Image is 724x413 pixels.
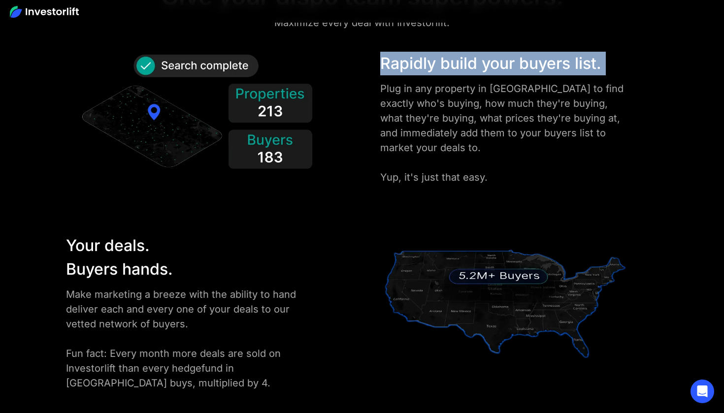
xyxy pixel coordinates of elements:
[691,380,714,403] div: Open Intercom Messenger
[380,52,630,75] div: Rapidly build your buyers list.
[274,15,450,31] div: Maximize every deal with Investorlift.
[380,81,630,185] div: Plug in any property in [GEOGRAPHIC_DATA] to find exactly who's buying, how much they're buying, ...
[66,287,300,390] div: Make marketing a breeze with the ability to hand deliver each and every one of your deals to our ...
[66,234,300,281] div: Your deals. Buyers hands.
